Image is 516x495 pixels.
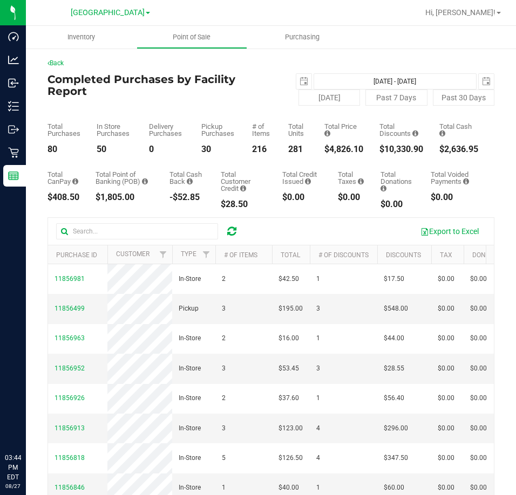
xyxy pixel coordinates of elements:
[47,193,79,202] div: $408.50
[8,147,19,158] inline-svg: Retail
[288,123,308,137] div: Total Units
[279,274,299,284] span: $42.50
[11,409,43,441] iframe: Resource center
[179,423,201,434] span: In-Store
[470,423,487,434] span: $0.00
[431,193,478,202] div: $0.00
[316,483,320,493] span: 1
[179,333,201,343] span: In-Store
[53,32,110,42] span: Inventory
[8,101,19,112] inline-svg: Inventory
[384,333,404,343] span: $44.00
[384,483,404,493] span: $60.00
[438,423,454,434] span: $0.00
[379,123,423,137] div: Total Discounts
[413,222,486,240] button: Export to Excel
[279,453,303,463] span: $126.50
[379,145,423,154] div: $10,330.90
[365,90,427,106] button: Past 7 Days
[179,363,201,374] span: In-Store
[324,130,330,137] i: Sum of the total prices of all purchases in the date range.
[181,250,196,258] a: Type
[324,145,363,154] div: $4,826.10
[470,393,487,403] span: $0.00
[187,178,193,185] i: Sum of the cash-back amounts from rounded-up electronic payments for all purchases in the date ra...
[470,274,487,284] span: $0.00
[282,171,322,185] div: Total Credit Issued
[298,90,360,106] button: [DATE]
[8,78,19,88] inline-svg: Inbound
[279,483,299,493] span: $40.00
[8,31,19,42] inline-svg: Dashboard
[386,251,421,259] a: Discounts
[316,333,320,343] span: 1
[324,123,363,137] div: Total Price
[55,365,85,372] span: 11856952
[279,304,303,314] span: $195.00
[222,304,226,314] span: 3
[384,363,404,374] span: $28.55
[97,123,133,137] div: In Store Purchases
[221,171,266,192] div: Total Customer Credit
[282,193,322,202] div: $0.00
[338,193,364,202] div: $0.00
[55,334,85,342] span: 11856963
[116,250,150,258] a: Customer
[384,423,408,434] span: $296.00
[463,178,469,185] i: Sum of all voided payment transaction amounts, excluding tips and transaction fees, for all purch...
[8,54,19,65] inline-svg: Analytics
[8,170,19,181] inline-svg: Reports
[381,200,415,209] div: $0.00
[47,73,271,97] h4: Completed Purchases by Facility Report
[222,483,226,493] span: 1
[142,178,148,185] i: Sum of the successful, non-voided point-of-banking payment transactions, both via payment termina...
[438,333,454,343] span: $0.00
[222,363,226,374] span: 3
[240,185,246,192] i: Sum of the successful, non-voided payments using account credit for all purchases in the date range.
[296,74,311,89] span: select
[222,393,226,403] span: 2
[433,90,494,106] button: Past 30 Days
[381,185,386,192] i: Sum of all round-up-to-next-dollar total price adjustments for all purchases in the date range.
[55,484,85,491] span: 11856846
[439,130,445,137] i: Sum of the successful, non-voided cash payment transactions for all purchases in the date range. ...
[55,454,85,462] span: 11856818
[384,304,408,314] span: $548.00
[252,123,272,137] div: # of Items
[201,145,236,154] div: 30
[470,483,487,493] span: $0.00
[279,333,299,343] span: $16.00
[55,305,85,312] span: 11856499
[316,393,320,403] span: 1
[412,130,418,137] i: Sum of the discount values applied to the all purchases in the date range.
[279,393,299,403] span: $37.60
[439,145,478,154] div: $2,636.95
[472,251,504,259] a: Donation
[222,274,226,284] span: 2
[384,274,404,284] span: $17.50
[316,453,320,463] span: 4
[438,304,454,314] span: $0.00
[247,26,358,49] a: Purchasing
[221,200,266,209] div: $28.50
[198,245,215,264] a: Filter
[305,178,311,185] i: Sum of all account credit issued for all refunds from returned purchases in the date range.
[96,171,153,185] div: Total Point of Banking (POB)
[316,423,320,434] span: 4
[71,8,145,17] span: [GEOGRAPHIC_DATA]
[179,393,201,403] span: In-Store
[169,171,205,185] div: Total Cash Back
[338,171,364,185] div: Total Taxes
[222,333,226,343] span: 2
[8,124,19,135] inline-svg: Outbound
[137,26,247,49] a: Point of Sale
[470,333,487,343] span: $0.00
[47,145,80,154] div: 80
[279,423,303,434] span: $123.00
[149,123,186,137] div: Delivery Purchases
[96,193,153,202] div: $1,805.00
[5,453,21,482] p: 03:44 PM EDT
[316,274,320,284] span: 1
[72,178,78,185] i: Sum of the successful, non-voided CanPay payment transactions for all purchases in the date range.
[316,363,320,374] span: 3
